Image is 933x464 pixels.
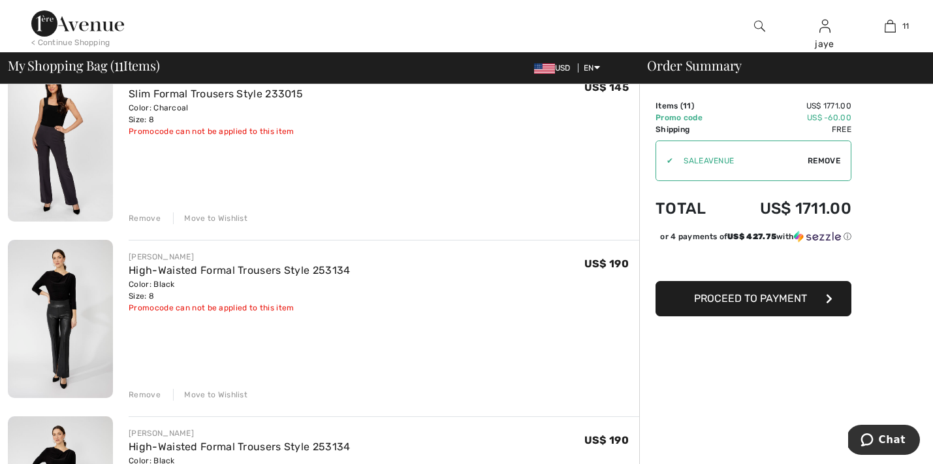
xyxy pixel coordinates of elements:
div: Order Summary [631,59,925,72]
img: search the website [754,18,765,34]
div: Color: Charcoal Size: 8 [129,102,303,125]
td: Free [725,124,851,135]
img: Sezzle [794,231,841,242]
a: Sign In [819,20,830,32]
div: jaye [793,37,857,51]
div: < Continue Shopping [31,37,110,48]
span: 11 [902,20,909,32]
span: Proceed to Payment [694,292,807,305]
div: Remove [129,212,161,224]
a: High-Waisted Formal Trousers Style 253134 [129,264,350,276]
td: Promo code [656,112,725,124]
span: Remove [808,155,840,167]
iframe: Opens a widget where you can chat to one of our agents [848,425,920,457]
img: 1ère Avenue [31,10,124,37]
img: US Dollar [534,63,555,74]
span: 11 [114,56,123,73]
a: High-Waisted Formal Trousers Style 253134 [129,440,350,453]
div: or 4 payments of with [660,231,851,242]
td: Items ( ) [656,100,725,112]
a: Slim Formal Trousers Style 233015 [129,88,303,100]
div: Move to Wishlist [173,389,247,401]
button: Proceed to Payment [656,281,851,316]
td: Shipping [656,124,725,135]
span: US$ 427.75 [727,232,776,241]
div: or 4 payments ofUS$ 427.75withSezzle Click to learn more about Sezzle [656,231,851,247]
div: [PERSON_NAME] [129,427,350,439]
span: My Shopping Bag ( Items) [8,59,160,72]
div: Remove [129,389,161,401]
img: Slim Formal Trousers Style 233015 [8,63,113,222]
span: US$ 190 [584,257,629,270]
div: Promocode can not be applied to this item [129,125,303,137]
img: My Info [819,18,830,34]
img: High-Waisted Formal Trousers Style 253134 [8,240,113,398]
a: 11 [858,18,922,34]
td: US$ 1771.00 [725,100,851,112]
span: USD [534,63,576,73]
div: Color: Black Size: 8 [129,278,350,302]
td: US$ 1711.00 [725,186,851,231]
span: US$ 190 [584,434,629,446]
span: EN [584,63,600,73]
span: US$ 145 [584,81,629,93]
div: Promocode can not be applied to this item [129,302,350,314]
input: Promo code [673,141,808,180]
div: Move to Wishlist [173,212,247,224]
div: ✔ [656,155,673,167]
span: 11 [683,101,691,110]
td: US$ -60.00 [725,112,851,124]
td: Total [656,186,725,231]
img: My Bag [885,18,896,34]
div: [PERSON_NAME] [129,251,350,263]
iframe: PayPal-paypal [656,247,851,276]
